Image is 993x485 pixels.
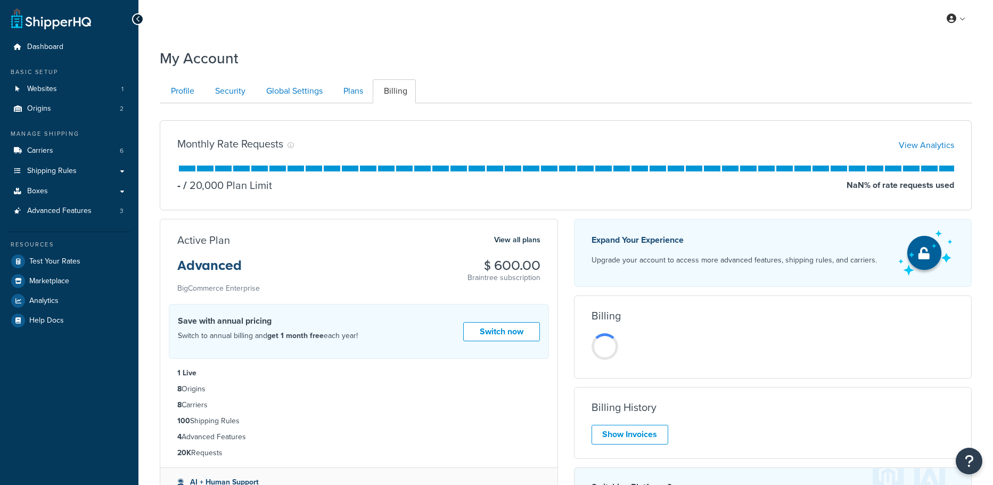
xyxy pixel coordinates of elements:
a: Boxes [8,182,130,201]
button: Open Resource Center [956,448,982,474]
li: Carriers [8,141,130,161]
a: Switch now [463,322,540,342]
a: Test Your Rates [8,252,130,271]
li: Websites [8,79,130,99]
h3: $ 600.00 [467,259,540,273]
span: Shipping Rules [27,167,77,176]
p: Switch to annual billing and each year! [178,329,358,343]
p: NaN % of rate requests used [847,178,954,193]
h3: Advanced [177,259,260,281]
a: Websites 1 [8,79,130,99]
a: Show Invoices [592,425,668,445]
a: Security [204,79,254,103]
div: Manage Shipping [8,129,130,138]
a: Analytics [8,291,130,310]
h3: Active Plan [177,234,230,246]
span: Websites [27,85,57,94]
h1: My Account [160,48,239,69]
div: Basic Setup [8,68,130,77]
strong: 8 [177,383,182,394]
span: Boxes [27,187,48,196]
small: BigCommerce Enterprise [177,283,260,294]
a: ShipperHQ Home [11,8,91,29]
strong: 4 [177,431,182,442]
a: Help Docs [8,311,130,330]
li: Advanced Features [8,201,130,221]
span: 2 [120,104,124,113]
span: / [183,177,187,193]
strong: 1 Live [177,367,196,379]
a: Expand Your Experience Upgrade your account to access more advanced features, shipping rules, and... [574,219,972,287]
span: Help Docs [29,316,64,325]
p: 20,000 Plan Limit [180,178,272,193]
h3: Billing History [592,401,656,413]
a: Shipping Rules [8,161,130,181]
li: Requests [177,447,540,459]
span: 6 [120,146,124,155]
li: Carriers [177,399,540,411]
a: Origins 2 [8,99,130,119]
h3: Monthly Rate Requests [177,138,283,150]
li: Advanced Features [177,431,540,443]
h3: Billing [592,310,621,322]
p: Upgrade your account to access more advanced features, shipping rules, and carriers. [592,253,877,268]
strong: get 1 month free [267,330,324,341]
a: Billing [373,79,416,103]
a: Global Settings [255,79,331,103]
span: Marketplace [29,277,69,286]
li: Origins [177,383,540,395]
a: Dashboard [8,37,130,57]
h4: Save with annual pricing [178,315,358,327]
p: - [177,178,180,193]
span: Dashboard [27,43,63,52]
li: Origins [8,99,130,119]
span: 1 [121,85,124,94]
a: View all plans [494,233,540,247]
span: Origins [27,104,51,113]
span: Test Your Rates [29,257,80,266]
span: Advanced Features [27,207,92,216]
a: Carriers 6 [8,141,130,161]
strong: 20K [177,447,191,458]
a: View Analytics [899,139,954,151]
div: Resources [8,240,130,249]
p: Braintree subscription [467,273,540,283]
span: Carriers [27,146,53,155]
li: Shipping Rules [177,415,540,427]
p: Expand Your Experience [592,233,877,248]
a: Plans [332,79,372,103]
a: Profile [160,79,203,103]
strong: 100 [177,415,190,426]
strong: 8 [177,399,182,410]
a: Marketplace [8,272,130,291]
a: Advanced Features 3 [8,201,130,221]
span: Analytics [29,297,59,306]
span: 3 [120,207,124,216]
